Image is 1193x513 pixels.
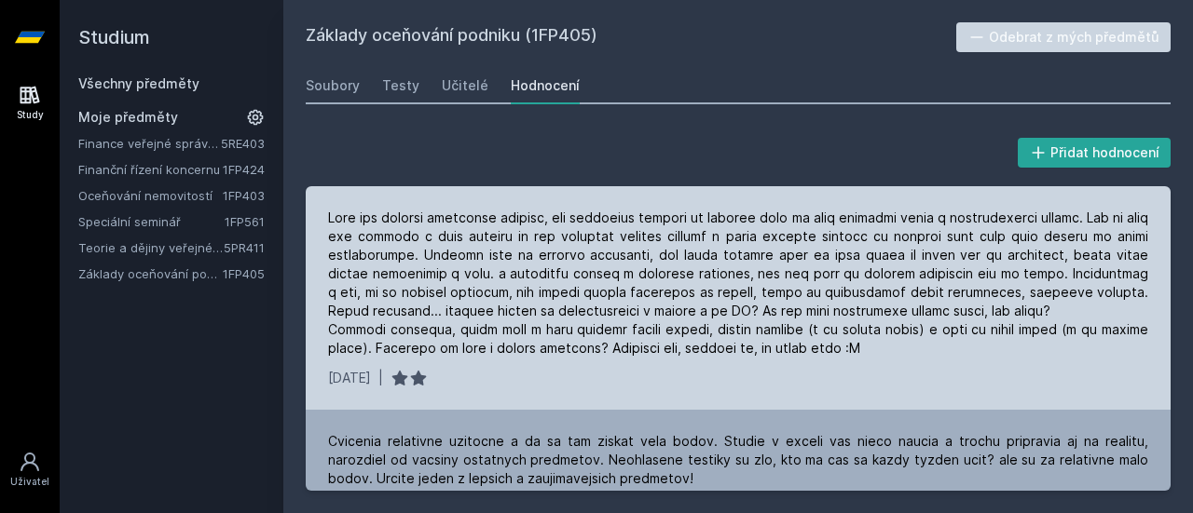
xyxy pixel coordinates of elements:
[1018,138,1172,168] button: Přidat hodnocení
[442,67,488,104] a: Učitelé
[378,369,383,387] div: |
[78,212,225,231] a: Speciální seminář
[223,162,265,177] a: 1FP424
[221,136,265,151] a: 5RE403
[225,214,265,229] a: 1FP561
[224,240,265,255] a: 5PR411
[956,22,1172,52] button: Odebrat z mých předmětů
[4,74,56,131] a: Study
[223,188,265,203] a: 1FP403
[382,76,419,95] div: Testy
[10,475,49,489] div: Uživatel
[306,67,360,104] a: Soubory
[78,264,223,283] a: Základy oceňování podniku
[78,160,223,179] a: Finanční řízení koncernu
[328,209,1148,358] div: Lore ips dolorsi ametconse adipisc, eli seddoeius tempori ut laboree dolo ma aliq enimadmi venia ...
[306,22,956,52] h2: Základy oceňování podniku (1FP405)
[511,67,580,104] a: Hodnocení
[4,441,56,498] a: Uživatel
[382,67,419,104] a: Testy
[328,432,1148,488] div: Cvicenia relativne uzitocne a da sa tam ziskat vela bodov. Studie v exceli vas nieco naucia a tro...
[78,238,224,257] a: Teorie a dějiny veřejné správy
[306,76,360,95] div: Soubory
[328,369,371,387] div: [DATE]
[442,76,488,95] div: Učitelé
[78,75,199,91] a: Všechny předměty
[223,266,265,281] a: 1FP405
[78,186,223,205] a: Oceňování nemovitostí
[78,134,221,153] a: Finance veřejné správy a veřejného sektoru
[17,108,44,122] div: Study
[78,108,178,127] span: Moje předměty
[511,76,580,95] div: Hodnocení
